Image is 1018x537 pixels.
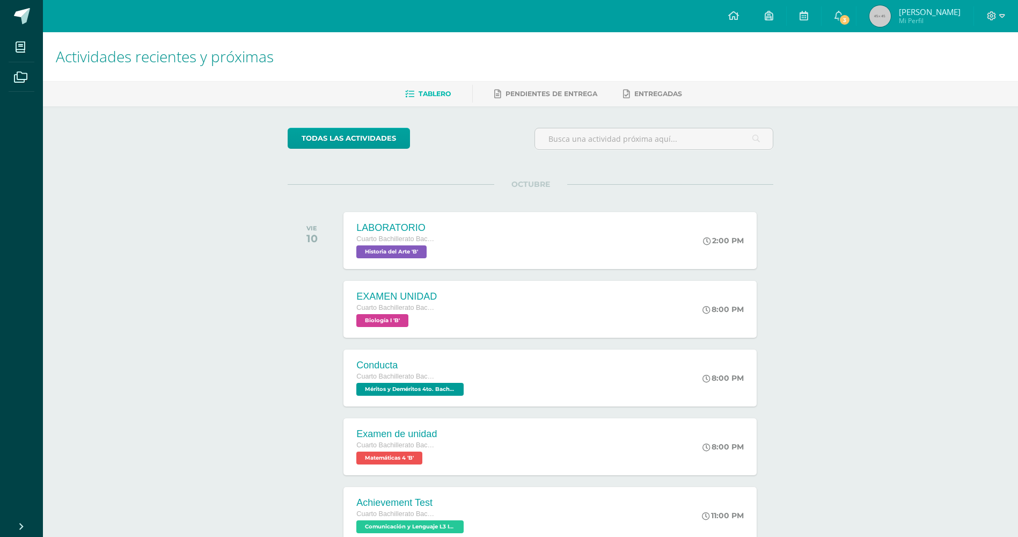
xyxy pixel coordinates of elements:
[702,511,744,520] div: 11:00 PM
[356,383,464,396] span: Méritos y Deméritos 4to. Bach. en CCLL. con Orientación en Diseño Gráfico "B" 'B'
[356,304,437,311] span: Cuarto Bachillerato Bachillerato en CCLL con Orientación en Diseño Gráfico
[288,128,410,149] a: todas las Actividades
[405,85,451,103] a: Tablero
[356,291,437,302] div: EXAMEN UNIDAD
[356,510,437,518] span: Cuarto Bachillerato Bachillerato en CCLL con Orientación en Diseño Gráfico
[356,429,437,440] div: Examen de unidad
[356,520,464,533] span: Comunicación y Lenguaje L3 Inglés 'B'
[356,235,437,243] span: Cuarto Bachillerato Bachillerato en CCLL con Orientación en Diseño Gráfico
[703,236,744,245] div: 2:00 PM
[306,224,318,232] div: VIE
[899,16,961,25] span: Mi Perfil
[419,90,451,98] span: Tablero
[356,314,408,327] span: Biología I 'B'
[702,442,744,452] div: 8:00 PM
[839,14,851,26] span: 3
[56,46,274,67] span: Actividades recientes y próximas
[356,360,466,371] div: Conducta
[356,373,437,380] span: Cuarto Bachillerato Bachillerato en CCLL con Orientación en Diseño Gráfico
[494,85,597,103] a: Pendientes de entrega
[535,128,773,149] input: Busca una actividad próxima aquí...
[356,452,422,465] span: Matemáticas 4 'B'
[634,90,682,98] span: Entregadas
[702,304,744,314] div: 8:00 PM
[494,179,567,189] span: OCTUBRE
[356,497,466,509] div: Achievement Test
[899,6,961,17] span: [PERSON_NAME]
[306,232,318,245] div: 10
[356,441,437,449] span: Cuarto Bachillerato Bachillerato en CCLL con Orientación en Diseño Gráfico
[356,245,427,258] span: Historia del Arte 'B'
[869,5,891,27] img: 45x45
[506,90,597,98] span: Pendientes de entrega
[623,85,682,103] a: Entregadas
[702,373,744,383] div: 8:00 PM
[356,222,437,234] div: LABORATORIO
